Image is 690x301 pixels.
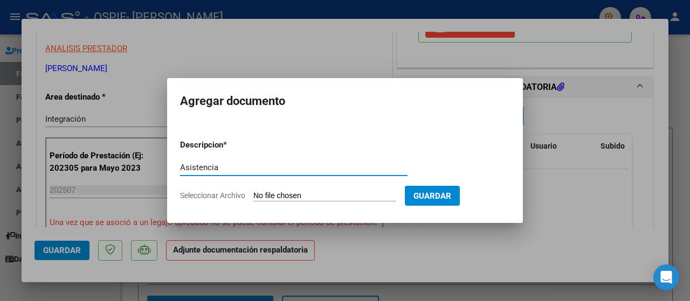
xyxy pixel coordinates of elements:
[180,139,279,151] p: Descripcion
[180,91,510,111] h2: Agregar documento
[180,191,245,200] span: Seleccionar Archivo
[413,191,451,201] span: Guardar
[405,186,460,206] button: Guardar
[653,264,679,290] div: Open Intercom Messenger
